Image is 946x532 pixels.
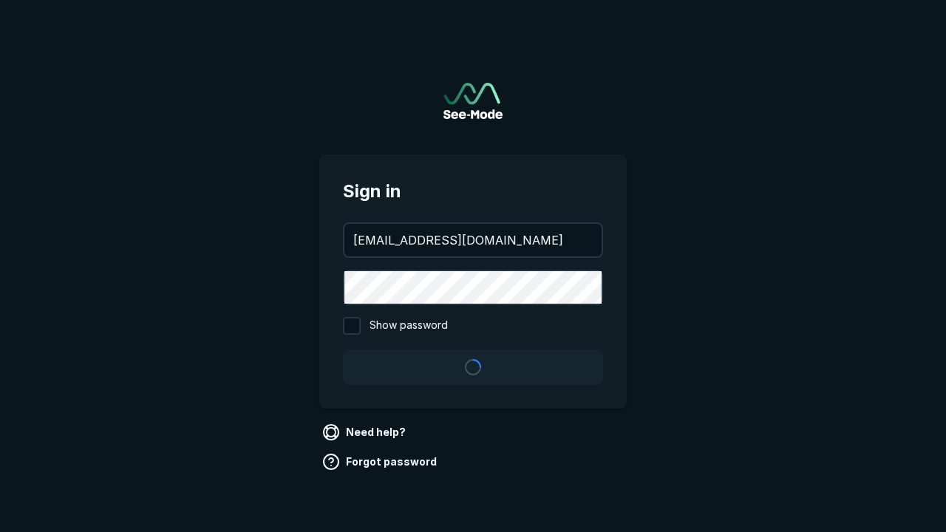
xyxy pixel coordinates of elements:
img: See-Mode Logo [443,83,503,119]
input: your@email.com [344,224,602,256]
a: Go to sign in [443,83,503,119]
span: Sign in [343,178,603,205]
a: Forgot password [319,450,443,474]
span: Show password [370,317,448,335]
a: Need help? [319,420,412,444]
